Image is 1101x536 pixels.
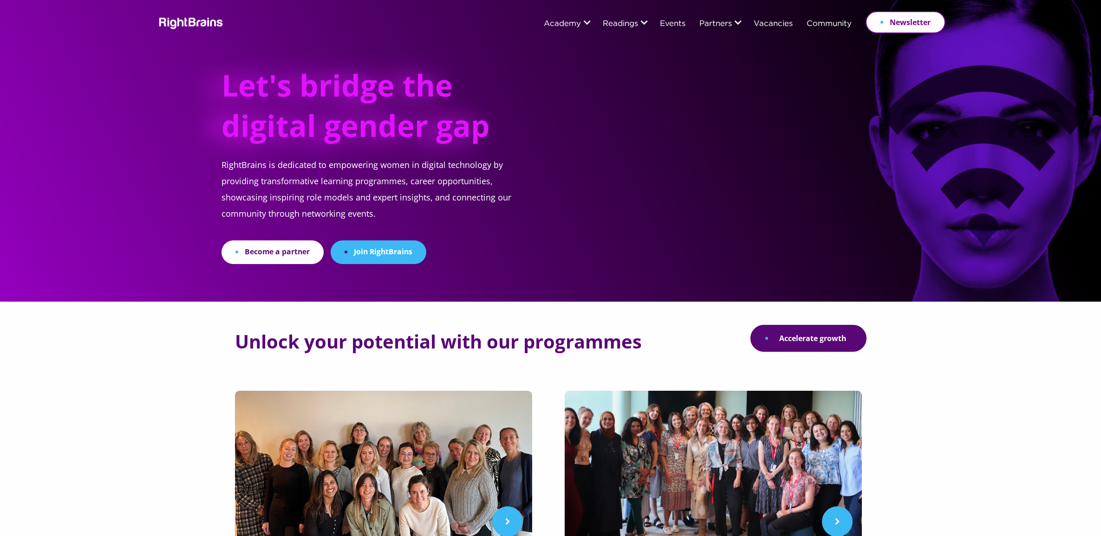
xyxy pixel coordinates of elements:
[222,65,500,157] h1: Let's bridge the digital gender gap
[750,325,866,352] a: Accelerate growth
[807,20,852,28] a: Community
[699,20,732,28] a: Partners
[222,240,324,264] a: Become a partner
[331,240,426,264] a: Join RightBrains
[156,16,223,29] img: Rightbrains
[222,157,534,240] p: RightBrains is dedicated to empowering women in digital technology by providing transformative le...
[754,20,793,28] a: Vacancies
[866,11,945,33] a: Newsletter
[235,331,642,352] h2: Unlock your potential with our programmes
[603,20,638,28] a: Readings
[544,20,581,28] a: Academy
[660,20,685,28] a: Events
